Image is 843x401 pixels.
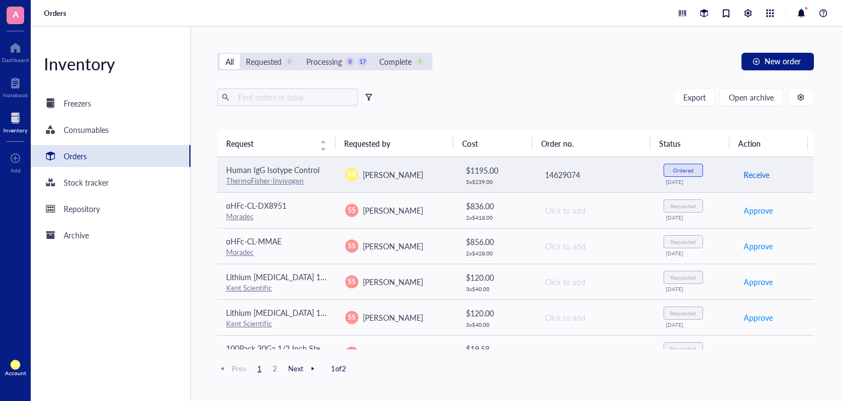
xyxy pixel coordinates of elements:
[13,362,18,367] span: AR
[348,348,356,358] span: SS
[226,282,272,293] a: Kent Scientific
[3,109,27,133] a: Inventory
[64,203,100,215] div: Repository
[363,241,423,252] span: [PERSON_NAME]
[2,39,29,63] a: Dashboard
[729,93,774,102] span: Open archive
[226,55,234,68] div: All
[234,89,353,105] input: Find orders in table
[545,204,645,216] div: Click to add
[466,236,527,248] div: $ 856.00
[31,119,190,141] a: Consumables
[673,167,694,174] div: Ordered
[545,240,645,252] div: Click to add
[744,311,773,324] span: Approve
[3,127,27,133] div: Inventory
[666,321,726,328] div: [DATE]
[670,346,696,352] div: Requested
[64,124,109,136] div: Consumables
[226,164,319,175] span: Human IgG Isotype Control
[31,92,190,114] a: Freezers
[288,364,318,374] span: Next
[670,310,696,316] div: Requested
[348,241,356,251] span: SS
[744,347,773,359] span: Approve
[666,179,726,185] div: [DATE]
[744,240,773,252] span: Approve
[666,250,726,257] div: [DATE]
[363,312,423,323] span: [PERSON_NAME]
[363,348,423,359] span: [PERSON_NAME]
[64,176,109,188] div: Stock tracker
[285,57,294,66] div: 9
[226,271,466,282] span: Lithium [MEDICAL_DATA] 100/pk- Microvette® Prepared Micro Tubes
[345,57,355,66] div: 0
[670,203,696,209] div: Requested
[466,271,527,283] div: $ 120.00
[217,364,246,374] span: Prev
[306,55,342,68] div: Processing
[348,313,356,322] span: SS
[743,309,773,326] button: Approve
[743,273,773,291] button: Approve
[226,137,313,149] span: Request
[466,214,527,221] div: 2 x $ 418.00
[226,175,304,186] a: ThermoFisher-Invivogen
[535,157,654,193] td: 14629074
[466,321,527,328] div: 3 x $ 40.00
[31,171,190,193] a: Stock tracker
[268,364,282,374] span: 2
[226,307,466,318] span: Lithium [MEDICAL_DATA] 100/pk- Microvette® Prepared Micro Tubes
[2,57,29,63] div: Dashboard
[744,204,773,216] span: Approve
[535,264,654,299] td: Click to add
[31,53,190,75] div: Inventory
[453,130,532,157] th: Cost
[466,164,527,176] div: $ 1195.00
[666,286,726,292] div: [DATE]
[683,93,706,102] span: Export
[348,205,356,215] span: SS
[347,170,356,180] span: AR
[363,205,423,216] span: [PERSON_NAME]
[64,97,91,109] div: Freezers
[253,364,266,374] span: 1
[666,214,726,221] div: [DATE]
[64,229,89,241] div: Archive
[535,335,654,371] td: Click to add
[217,53,432,70] div: segmented control
[466,179,527,185] div: 5 x $ 239.00
[226,211,254,221] a: Moradec
[335,130,453,157] th: Requested by
[741,53,814,70] button: New order
[217,130,335,157] th: Request
[765,57,801,65] span: New order
[64,150,87,162] div: Orders
[5,370,26,376] div: Account
[545,276,645,288] div: Click to add
[545,311,645,324] div: Click to add
[729,130,808,157] th: Action
[535,192,654,228] td: Click to add
[545,347,645,359] div: Click to add
[3,74,28,98] a: Notebook
[226,236,282,247] span: αHFc-CL-MMAE
[415,57,424,66] div: 9
[226,247,254,257] a: Moradec
[720,88,783,106] button: Open archive
[348,277,356,287] span: SS
[744,276,773,288] span: Approve
[13,7,19,21] span: A
[31,224,190,246] a: Archive
[650,130,729,157] th: Status
[363,169,423,180] span: [PERSON_NAME]
[743,237,773,255] button: Approve
[331,364,346,374] span: 1 of 2
[3,92,28,98] div: Notebook
[10,167,21,174] div: Add
[670,238,696,245] div: Requested
[743,202,773,219] button: Approve
[44,8,69,18] a: Orders
[226,343,693,354] span: 100Pack 30Ga 1/2 Inch Sterile Disposable Injection Needle with Cap for Scientific and Industrial ...
[743,344,773,362] button: Approve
